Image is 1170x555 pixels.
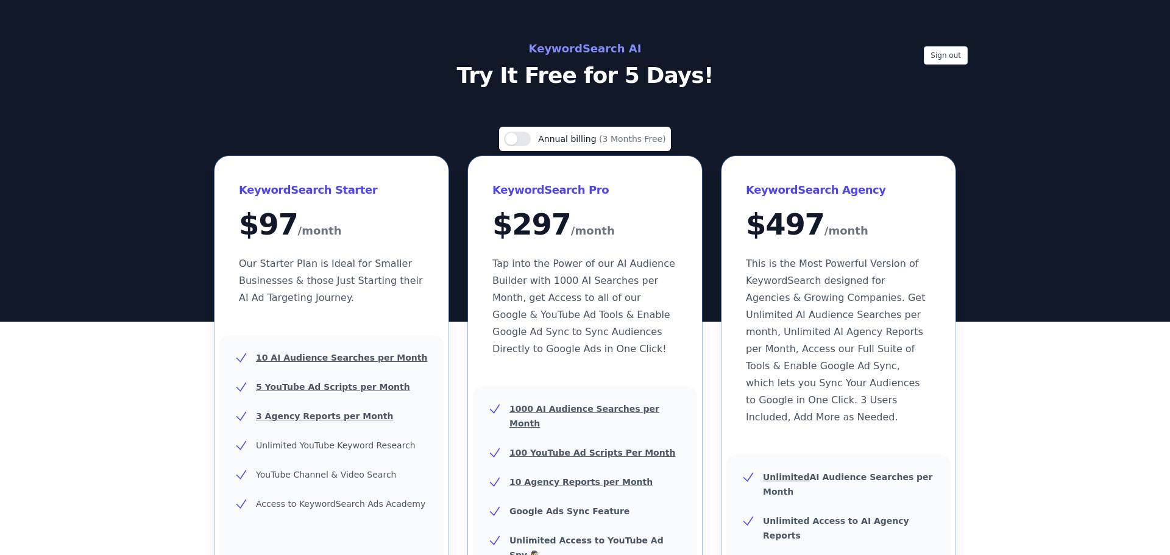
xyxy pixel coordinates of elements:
p: Try It Free for 5 Days! [312,63,858,88]
u: Unlimited [763,472,810,482]
u: 5 YouTube Ad Scripts per Month [256,382,410,392]
span: /month [571,221,615,241]
b: Unlimited Access to AI Agency Reports [763,516,909,540]
h3: KeywordSearch Pro [492,180,678,200]
span: (3 Months Free) [599,134,666,144]
u: 3 Agency Reports per Month [256,411,393,421]
h3: KeywordSearch Starter [239,180,424,200]
span: YouTube Channel & Video Search [256,470,396,479]
span: Annual billing [538,134,599,144]
u: 100 YouTube Ad Scripts Per Month [509,448,675,458]
span: Access to KeywordSearch Ads Academy [256,499,425,509]
u: 10 Agency Reports per Month [509,477,653,487]
button: Sign out [924,46,968,65]
span: /month [298,221,342,241]
h2: KeywordSearch AI [312,39,858,58]
b: Google Ads Sync Feature [509,506,629,516]
span: Tap into the Power of our AI Audience Builder with 1000 AI Searches per Month, get Access to all ... [492,258,675,355]
u: 10 AI Audience Searches per Month [256,353,427,362]
div: $ 97 [239,210,424,241]
span: This is the Most Powerful Version of KeywordSearch designed for Agencies & Growing Companies. Get... [746,258,925,423]
h3: KeywordSearch Agency [746,180,931,200]
div: $ 297 [492,210,678,241]
b: AI Audience Searches per Month [763,472,933,497]
u: 1000 AI Audience Searches per Month [509,404,659,428]
div: $ 497 [746,210,931,241]
span: Unlimited YouTube Keyword Research [256,440,416,450]
span: Our Starter Plan is Ideal for Smaller Businesses & those Just Starting their AI Ad Targeting Jour... [239,258,423,303]
span: /month [824,221,868,241]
